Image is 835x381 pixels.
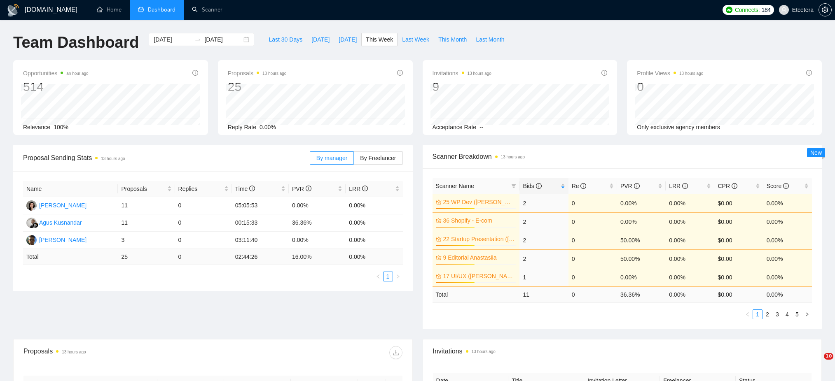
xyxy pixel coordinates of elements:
[373,272,383,281] li: Previous Page
[175,232,232,249] td: 0
[819,3,832,16] button: setting
[366,35,393,44] span: This Week
[637,124,720,130] span: Only exclusive agency members
[726,7,732,13] img: upwork-logo.png
[519,268,568,286] td: 1
[26,235,37,245] img: AP
[568,249,617,268] td: 0
[519,249,568,268] td: 2
[479,124,483,130] span: --
[819,7,831,13] span: setting
[362,186,368,191] span: info-circle
[118,232,175,249] td: 3
[118,197,175,214] td: 11
[443,216,515,225] a: 36 Shopify - E-com
[802,309,812,319] button: right
[264,33,307,46] button: Last 30 Days
[384,272,393,281] a: 1
[23,68,89,78] span: Opportunities
[232,197,289,214] td: 05:05:53
[436,273,442,279] span: crown
[783,310,792,319] a: 4
[393,272,403,281] li: Next Page
[235,186,255,192] span: Time
[510,180,518,192] span: filter
[572,183,587,189] span: Re
[793,310,802,319] a: 5
[433,68,491,78] span: Invitations
[773,310,782,319] a: 3
[138,7,144,12] span: dashboard
[782,309,792,319] li: 4
[23,153,310,163] span: Proposal Sending Stats
[62,350,86,354] time: 13 hours ago
[735,5,760,14] span: Connects:
[194,36,201,43] span: swap-right
[634,183,640,189] span: info-circle
[39,235,87,244] div: [PERSON_NAME]
[806,70,812,76] span: info-circle
[26,236,87,243] a: AP[PERSON_NAME]
[178,184,222,193] span: Replies
[468,71,491,76] time: 13 hours ago
[346,232,402,249] td: 0.00%
[511,184,516,188] span: filter
[443,272,515,281] a: 17 UI/UX ([PERSON_NAME])
[397,70,403,76] span: info-circle
[232,249,289,265] td: 02:44:26
[679,71,703,76] time: 13 hours ago
[7,4,20,17] img: logo
[121,184,165,193] span: Proposals
[289,197,346,214] td: 0.00%
[568,286,617,302] td: 0
[33,222,38,228] img: gigradar-bm.png
[714,268,763,286] td: $0.00
[763,231,812,249] td: 0.00%
[175,181,232,197] th: Replies
[349,186,368,192] span: LRR
[438,35,467,44] span: This Month
[389,346,402,359] button: download
[26,218,37,228] img: AK
[732,183,737,189] span: info-circle
[802,309,812,319] li: Next Page
[269,35,302,44] span: Last 30 Days
[443,235,515,244] a: 22 Startup Presentation ([PERSON_NAME])
[433,124,477,130] span: Acceptance Rate
[334,33,361,46] button: [DATE]
[175,249,232,265] td: 0
[101,156,125,161] time: 13 hours ago
[617,249,666,268] td: 50.00%
[232,214,289,232] td: 00:15:33
[523,183,541,189] span: Bids
[519,231,568,249] td: 2
[118,249,175,265] td: 25
[376,274,381,279] span: left
[175,197,232,214] td: 0
[666,212,714,231] td: 0.00%
[807,353,827,373] iframe: Intercom live chat
[228,79,287,95] div: 25
[289,232,346,249] td: 0.00%
[118,181,175,197] th: Proposals
[436,236,442,242] span: crown
[762,309,772,319] li: 2
[289,249,346,265] td: 16.00 %
[617,194,666,212] td: 0.00%
[617,212,666,231] td: 0.00%
[666,194,714,212] td: 0.00%
[666,268,714,286] td: 0.00%
[601,70,607,76] span: info-circle
[433,79,491,95] div: 9
[395,274,400,279] span: right
[763,249,812,268] td: 0.00%
[666,286,714,302] td: 0.00 %
[23,124,50,130] span: Relevance
[192,70,198,76] span: info-circle
[97,6,122,13] a: homeHome
[436,255,442,260] span: crown
[568,212,617,231] td: 0
[311,35,330,44] span: [DATE]
[718,183,737,189] span: CPR
[339,35,357,44] span: [DATE]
